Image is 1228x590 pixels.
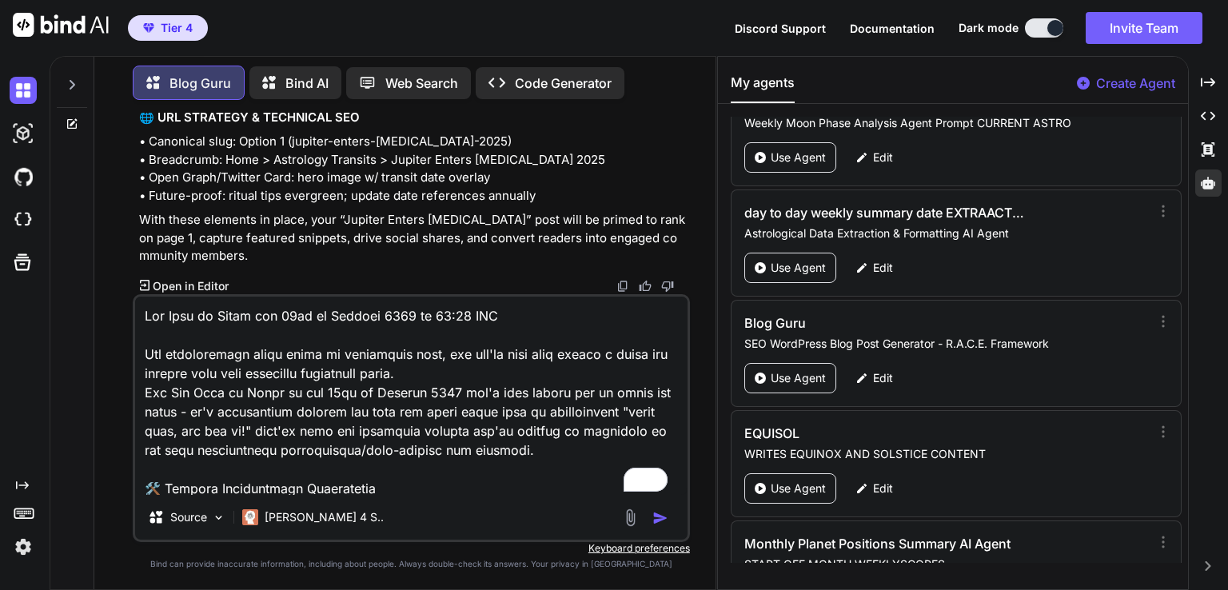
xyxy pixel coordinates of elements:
[265,509,384,525] p: [PERSON_NAME] 4 S..
[744,336,1150,352] p: SEO WordPress Blog Post Generator - R.A.C.E. Framework
[850,22,935,35] span: Documentation
[10,533,37,560] img: settings
[13,13,109,37] img: Bind AI
[744,424,1028,443] h3: EQUISOL
[744,534,1028,553] h3: Monthly Planet Positions Summary AI Agent
[285,74,329,93] p: Bind AI
[735,20,826,37] button: Discord Support
[771,149,826,165] p: Use Agent
[139,133,687,205] p: • Canonical slug: Option 1 (jupiter-enters-[MEDICAL_DATA]-2025) • Breadcrumb: Home > Astrology Tr...
[652,510,668,526] img: icon
[873,480,893,496] p: Edit
[169,74,231,93] p: Blog Guru
[1086,12,1202,44] button: Invite Team
[153,278,229,294] p: Open in Editor
[10,77,37,104] img: darkChat
[744,225,1150,241] p: Astrological Data Extraction & Formatting AI Agent
[771,260,826,276] p: Use Agent
[161,20,193,36] span: Tier 4
[515,74,612,93] p: Code Generator
[135,297,688,495] textarea: To enrich screen reader interactions, please activate Accessibility in Grammarly extension settings
[139,211,687,265] p: With these elements in place, your “Jupiter Enters [MEDICAL_DATA]” post will be primed to rank on...
[621,508,640,527] img: attachment
[385,74,458,93] p: Web Search
[873,260,893,276] p: Edit
[639,280,652,293] img: like
[731,73,795,103] button: My agents
[744,115,1150,131] p: Weekly Moon Phase Analysis Agent Prompt CURRENT ASTRO
[744,446,1150,462] p: WRITES EQUINOX AND SOLSTICE CONTENT
[616,280,629,293] img: copy
[661,280,674,293] img: dislike
[128,15,208,41] button: premiumTier 4
[744,556,1150,572] p: START OFF MONTH WEEKLYSCOPES
[771,480,826,496] p: Use Agent
[744,203,1028,222] h3: day to day weekly summary date EXTRAACTOR
[10,163,37,190] img: githubDark
[133,542,690,555] p: Keyboard preferences
[1096,74,1175,93] p: Create Agent
[744,313,1028,333] h3: Blog Guru
[242,509,258,525] img: Claude 4 Sonnet
[133,558,690,570] p: Bind can provide inaccurate information, including about people. Always double-check its answers....
[771,370,826,386] p: Use Agent
[143,23,154,33] img: premium
[959,20,1019,36] span: Dark mode
[873,149,893,165] p: Edit
[10,120,37,147] img: darkAi-studio
[139,109,687,127] h3: 🌐 URL STRATEGY & TECHNICAL SEO
[212,511,225,524] img: Pick Models
[10,206,37,233] img: cloudideIcon
[850,20,935,37] button: Documentation
[735,22,826,35] span: Discord Support
[170,509,207,525] p: Source
[873,370,893,386] p: Edit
